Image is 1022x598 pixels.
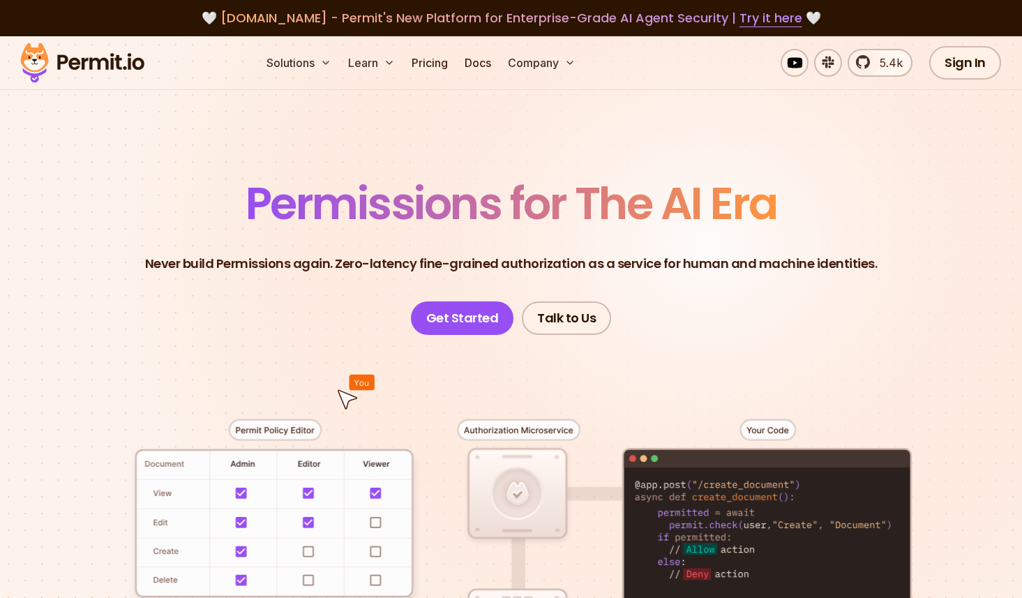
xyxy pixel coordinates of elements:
[343,49,400,77] button: Learn
[33,8,989,28] div: 🤍 🤍
[871,54,903,71] span: 5.4k
[406,49,453,77] a: Pricing
[739,9,802,27] a: Try it here
[502,49,581,77] button: Company
[261,49,337,77] button: Solutions
[220,9,802,27] span: [DOMAIN_NAME] - Permit's New Platform for Enterprise-Grade AI Agent Security |
[246,172,777,234] span: Permissions for The AI Era
[145,254,878,274] p: Never build Permissions again. Zero-latency fine-grained authorization as a service for human and...
[411,301,514,335] a: Get Started
[522,301,611,335] a: Talk to Us
[929,46,1001,80] a: Sign In
[459,49,497,77] a: Docs
[848,49,912,77] a: 5.4k
[14,39,151,87] img: Permit logo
